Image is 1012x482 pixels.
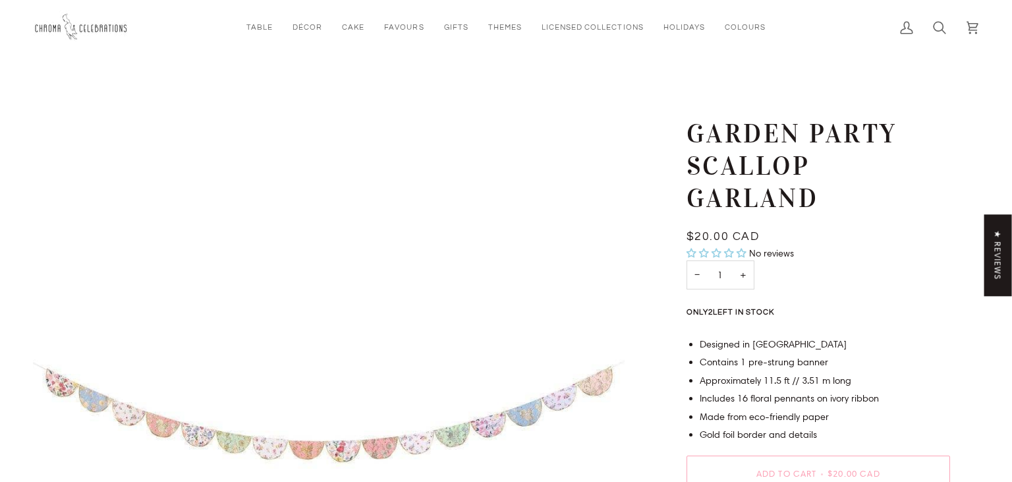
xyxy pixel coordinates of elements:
[725,22,766,33] span: Colours
[542,22,644,33] span: Licensed Collections
[700,428,950,442] li: Gold foil border and details
[488,22,522,33] span: Themes
[756,468,817,479] span: Add to Cart
[384,22,424,33] span: Favours
[700,410,950,425] li: Made from eco-friendly paper
[687,309,781,316] span: Only left in stock
[687,260,708,290] button: Decrease quantity
[700,338,950,352] li: Designed in [GEOGRAPHIC_DATA]
[687,260,754,290] input: Quantity
[984,214,1012,296] div: Click to open Judge.me floating reviews tab
[828,468,880,479] span: $20.00 CAD
[700,374,950,388] li: Approximately 11.5 ft // 3.51 m long
[732,260,754,290] button: Increase quantity
[687,118,940,214] h1: Garden Party Scallop Garland
[700,355,950,370] li: Contains 1 pre-strung banner
[293,22,322,33] span: Décor
[33,10,132,45] img: Chroma Celebrations
[708,309,713,316] span: 2
[246,22,273,33] span: Table
[687,231,760,243] span: $20.00 CAD
[817,468,828,479] span: •
[342,22,364,33] span: Cake
[700,392,950,406] li: Includes 16 floral pennants on ivory ribbon
[663,22,705,33] span: Holidays
[444,22,468,33] span: Gifts
[749,247,794,259] span: No reviews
